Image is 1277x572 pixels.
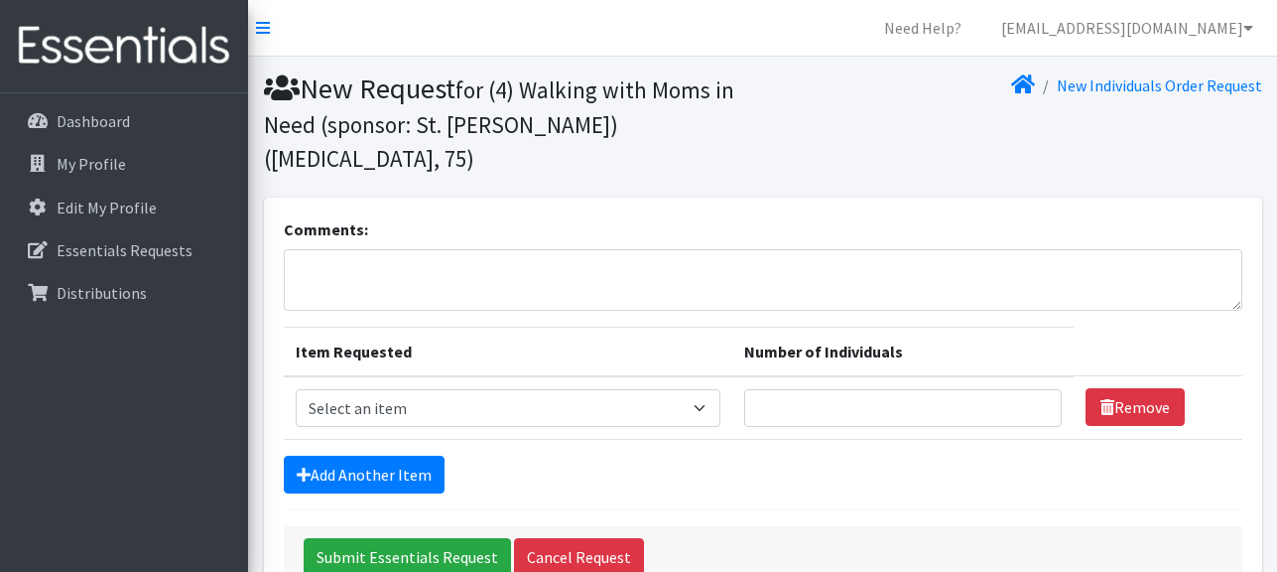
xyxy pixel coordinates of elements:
img: HumanEssentials [8,13,240,79]
a: Essentials Requests [8,230,240,270]
label: Comments: [284,217,368,241]
a: New Individuals Order Request [1057,75,1262,95]
a: Add Another Item [284,456,445,494]
a: Remove [1085,388,1185,426]
a: Need Help? [868,8,977,48]
p: Dashboard [57,111,130,131]
p: Essentials Requests [57,240,192,260]
a: Dashboard [8,101,240,141]
p: My Profile [57,154,126,174]
a: My Profile [8,144,240,184]
th: Item Requested [284,327,732,376]
a: [EMAIL_ADDRESS][DOMAIN_NAME] [985,8,1269,48]
small: for (4) Walking with Moms in Need (sponsor: St. [PERSON_NAME]) ([MEDICAL_DATA], 75) [264,75,734,173]
h1: New Request [264,71,756,175]
th: Number of Individuals [732,327,1074,376]
p: Distributions [57,283,147,303]
a: Edit My Profile [8,188,240,227]
p: Edit My Profile [57,198,157,217]
a: Distributions [8,273,240,313]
